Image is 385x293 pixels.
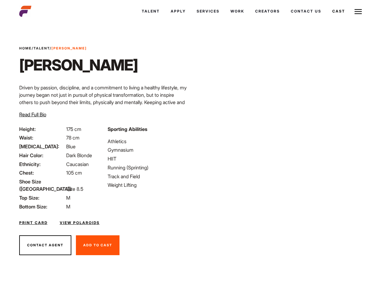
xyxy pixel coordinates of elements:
[19,194,65,201] span: Top Size:
[19,5,31,17] img: cropped-aefm-brand-fav-22-square.png
[19,203,65,210] span: Bottom Size:
[19,56,138,74] h1: [PERSON_NAME]
[108,181,189,189] li: Weight Lifting
[19,46,87,51] span: / /
[34,46,50,50] a: Talent
[60,220,100,226] a: View Polaroids
[19,220,48,226] a: Print Card
[225,3,250,20] a: Work
[66,195,70,201] span: M
[136,3,165,20] a: Talent
[19,111,46,118] button: Read Full Bio
[250,3,285,20] a: Creators
[19,46,32,50] a: Home
[19,111,46,118] span: Read Full Bio
[76,235,119,255] button: Add To Cast
[165,3,191,20] a: Apply
[66,161,89,167] span: Caucasian
[19,152,65,159] span: Hair Color:
[285,3,327,20] a: Contact Us
[19,125,65,133] span: Height:
[327,3,351,20] a: Cast
[52,46,87,50] strong: [PERSON_NAME]
[108,126,147,132] strong: Sporting Abilities
[66,204,70,210] span: M
[19,169,65,176] span: Chest:
[66,186,83,192] span: Size 8.5
[19,161,65,168] span: Ethnicity:
[19,84,189,121] p: Driven by passion, discipline, and a commitment to living a healthy lifestyle, my journey began n...
[108,173,189,180] li: Track and Field
[66,152,92,158] span: Dark Blonde
[66,170,82,176] span: 105 cm
[19,178,65,193] span: Shoe Size ([GEOGRAPHIC_DATA]):
[108,146,189,154] li: Gymnasium
[108,164,189,171] li: Running (Sprinting)
[66,126,81,132] span: 175 cm
[19,134,65,141] span: Waist:
[191,3,225,20] a: Services
[66,143,76,150] span: Blue
[108,155,189,162] li: HIIT
[66,135,80,141] span: 78 cm
[108,138,189,145] li: Athletics
[19,143,65,150] span: [MEDICAL_DATA]:
[355,8,362,15] img: Burger icon
[83,243,112,247] span: Add To Cast
[19,235,71,255] button: Contact Agent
